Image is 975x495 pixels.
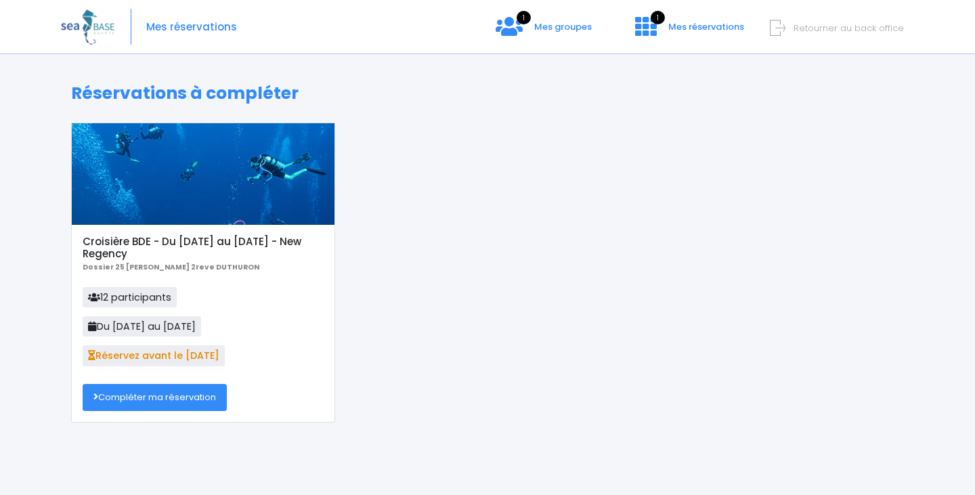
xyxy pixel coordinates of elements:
span: Du [DATE] au [DATE] [83,316,201,337]
a: 1 Mes groupes [485,25,603,38]
h5: Croisière BDE - Du [DATE] au [DATE] - New Regency [83,236,323,260]
span: 1 [651,11,665,24]
span: Retourner au back office [794,22,904,35]
span: Réservez avant le [DATE] [83,345,225,366]
h1: Réservations à compléter [71,83,904,104]
a: Retourner au back office [775,22,904,35]
a: Compléter ma réservation [83,384,227,411]
b: Dossier 25 [PERSON_NAME] 2reve DUTHURON [83,262,259,272]
span: 1 [517,11,531,24]
span: Mes groupes [534,20,592,33]
a: 1 Mes réservations [624,25,752,38]
span: 12 participants [83,287,177,307]
span: Mes réservations [668,20,744,33]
